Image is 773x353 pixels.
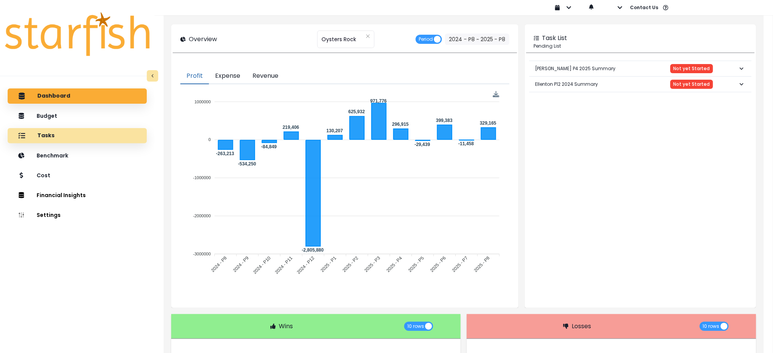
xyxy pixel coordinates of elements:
[37,152,68,159] p: Benchmark
[408,255,426,273] tspan: 2025 - P5
[529,61,752,76] button: [PERSON_NAME] P4 2025 SummaryNot yet Started
[342,255,360,273] tspan: 2025 - P2
[407,322,424,331] span: 10 rows
[429,255,447,273] tspan: 2025 - P6
[419,35,433,44] span: Period
[542,34,567,43] p: Task List
[535,59,616,78] p: [PERSON_NAME] P4 2025 Summary
[529,77,752,92] button: Ellenton P12 2024 SummaryNot yet Started
[366,32,370,40] button: Clear
[37,172,50,179] p: Cost
[493,91,500,98] div: Menu
[193,213,211,218] tspan: -2000000
[193,175,211,180] tspan: -1000000
[8,128,147,143] button: Tasks
[8,188,147,203] button: Financial Insights
[37,113,57,119] p: Budget
[274,255,294,275] tspan: 2024 - P11
[189,35,217,44] p: Overview
[232,255,250,273] tspan: 2024 - P9
[534,43,747,50] p: Pending List
[252,255,272,275] tspan: 2024 - P10
[8,88,147,104] button: Dashboard
[180,68,209,84] button: Profit
[210,255,228,273] tspan: 2024 - P8
[452,255,469,273] tspan: 2025 - P7
[8,148,147,163] button: Benchmark
[209,138,211,142] tspan: 0
[320,255,338,273] tspan: 2025 - P1
[366,34,370,39] svg: close
[296,255,316,275] tspan: 2024 - P12
[8,168,147,183] button: Cost
[8,108,147,124] button: Budget
[37,93,70,99] p: Dashboard
[386,255,403,273] tspan: 2025 - P4
[246,68,284,84] button: Revenue
[37,132,55,139] p: Tasks
[445,34,509,45] button: 2024 - P8 ~ 2025 - P8
[493,91,500,98] img: Download Profit
[209,68,246,84] button: Expense
[673,82,710,87] span: Not yet Started
[321,31,356,47] span: Oysters Rock
[473,255,491,273] tspan: 2025 - P8
[194,99,211,104] tspan: 1000000
[279,322,293,331] p: Wins
[535,75,598,94] p: Ellenton P12 2024 Summary
[193,252,211,256] tspan: -3000000
[364,255,382,273] tspan: 2025 - P3
[572,322,591,331] p: Losses
[703,322,720,331] span: 10 rows
[8,207,147,223] button: Settings
[673,66,710,71] span: Not yet Started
